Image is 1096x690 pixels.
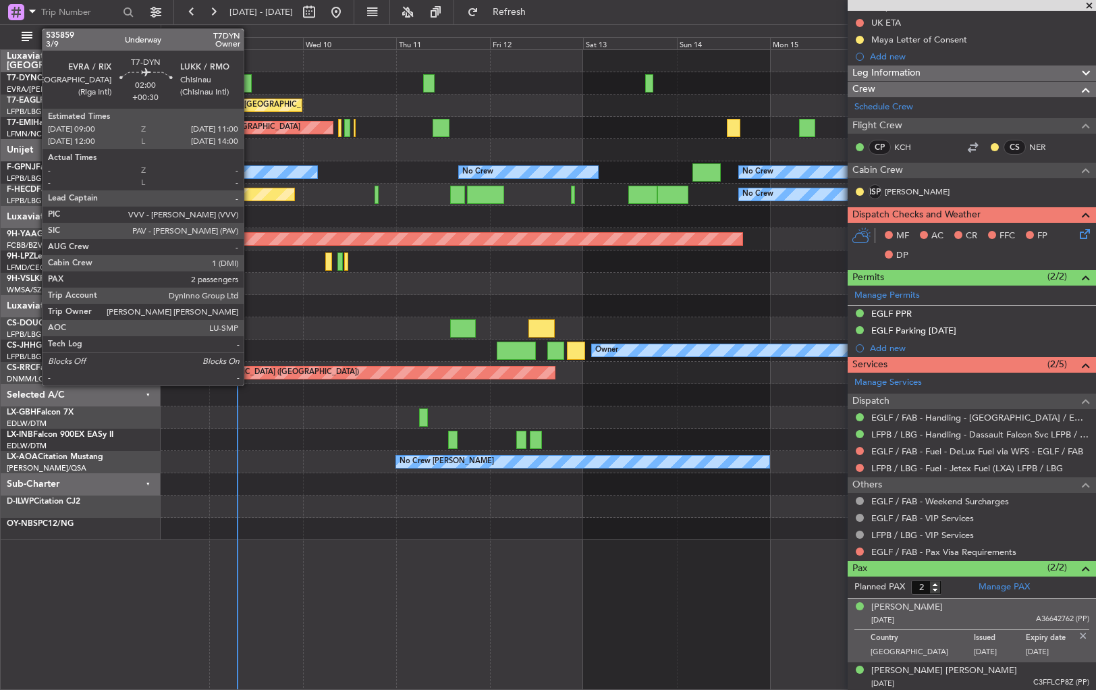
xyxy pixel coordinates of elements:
span: (2/5) [1047,357,1067,371]
div: Add new [870,51,1089,62]
div: No Crew [PERSON_NAME] [400,452,494,472]
a: LFPB / LBG - Handling - Dassault Falcon Svc LFPB / LBG [871,429,1089,440]
div: Sun 14 [677,37,771,49]
a: EVRA/[PERSON_NAME] [7,84,90,95]
span: LX-INB [7,431,33,439]
span: F-GPNJ [7,163,36,171]
a: 9H-LPZLegacy 500 [7,253,77,261]
span: Others [852,477,882,493]
div: No Crew [742,162,773,182]
span: 9H-YAA [7,230,37,238]
div: CS [1004,140,1026,155]
a: WMSA/SZB [7,285,47,295]
div: Planned Maint [GEOGRAPHIC_DATA] [171,117,300,138]
div: Fri 12 [490,37,584,49]
p: Issued [974,633,1026,647]
a: T7-EAGLFalcon 8X [7,97,77,105]
a: LFPB/LBG [7,174,42,184]
p: [DATE] [1026,647,1078,660]
button: Refresh [461,1,542,23]
span: Permits [852,270,884,286]
span: Dispatch [852,394,889,409]
a: D-ILWPCitation CJ2 [7,498,80,506]
div: Planned Maint [GEOGRAPHIC_DATA] ([GEOGRAPHIC_DATA]) [146,363,359,383]
a: EGLF / FAB - Handling - [GEOGRAPHIC_DATA] / EGLF / FAB [871,412,1089,423]
div: No Crew [742,184,773,205]
a: EGLF / FAB - Fuel - DeLux Fuel via WFS - EGLF / FAB [871,446,1083,457]
a: EDLW/DTM [7,441,47,451]
span: FFC [999,230,1015,243]
a: Manage Services [854,376,922,390]
div: No Crew [462,162,493,182]
div: Planned Maint [US_STATE] ([GEOGRAPHIC_DATA]) [150,95,324,115]
a: LFMN/NCE [7,129,47,139]
span: A36642762 (PP) [1036,614,1089,625]
span: CS-DOU [7,319,38,327]
div: Sat 13 [583,37,677,49]
div: [DATE] [163,27,186,38]
a: KCH [894,141,925,153]
a: LFPB/LBG [7,196,42,206]
a: LFPB/LBG [7,107,42,117]
div: Thu 11 [396,37,490,49]
span: T7-EAGL [7,97,40,105]
span: Crew [852,82,875,97]
a: LX-INBFalcon 900EX EASy II [7,431,113,439]
a: NER [1029,141,1060,153]
p: Country [871,633,974,647]
a: F-HECDFalcon 7X [7,186,74,194]
a: CS-DOUGlobal 6500 [7,319,84,327]
label: Planned PAX [854,581,905,594]
div: Mon 8 [116,37,210,49]
a: T7-DYNChallenger 604 [7,74,95,82]
a: F-GPNJFalcon 900EX [7,163,87,171]
p: [DATE] [974,647,1026,660]
span: MF [896,230,909,243]
input: Trip Number [41,2,119,22]
a: LX-AOACitation Mustang [7,453,103,461]
div: Owner [595,340,618,361]
span: Flight Crew [852,118,902,134]
a: EGLF / FAB - Weekend Surcharges [871,496,1009,507]
span: T7-DYN [7,74,37,82]
span: Dispatch Checks and Weather [852,207,981,223]
a: EGLF / FAB - VIP Services [871,512,974,524]
span: OY-NBS [7,520,38,528]
span: (2/2) [1047,560,1067,575]
a: LFPB/LBG [7,329,42,340]
a: CS-RRCFalcon 900LX [7,364,86,372]
div: EGLF PPR [871,308,912,319]
a: T7-EMIHawker 900XP [7,119,89,127]
span: DP [896,249,908,263]
span: Refresh [481,7,538,17]
span: [DATE] - [DATE] [229,6,293,18]
a: FCBB/BZV [7,240,43,250]
a: CS-JHHGlobal 6000 [7,342,82,350]
img: close [1077,630,1089,642]
div: EGLF Parking [DATE] [871,325,956,336]
a: LFPB/LBG [7,352,42,362]
span: All Aircraft [35,32,142,42]
div: Mon 15 [770,37,864,49]
span: Leg Information [852,65,921,81]
a: OY-NBSPC12/NG [7,520,74,528]
span: LX-GBH [7,408,36,417]
span: [DATE] [871,615,894,625]
div: [PERSON_NAME] [PERSON_NAME] [871,664,1017,678]
div: CP [869,140,891,155]
span: Cabin Crew [852,163,903,178]
span: D-ILWP [7,498,34,506]
a: LX-GBHFalcon 7X [7,408,74,417]
a: [PERSON_NAME] [885,186,950,198]
a: [PERSON_NAME]/QSA [7,463,86,473]
span: LX-AOA [7,453,38,461]
span: 9H-VSLK [7,275,40,283]
div: [PERSON_NAME] [871,601,943,614]
a: DNMM/LOS [7,374,49,384]
span: Services [852,357,887,373]
span: FP [1037,230,1047,243]
span: CS-JHH [7,342,36,350]
div: Add new [870,342,1089,354]
a: Schedule Crew [854,101,913,114]
div: ISP [869,184,881,199]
